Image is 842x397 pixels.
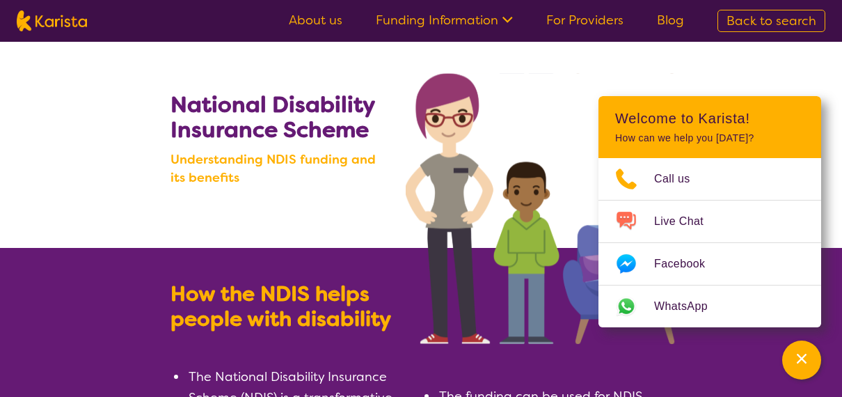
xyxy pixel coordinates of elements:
[615,132,804,144] p: How can we help you [DATE]?
[17,10,87,31] img: Karista logo
[782,341,821,380] button: Channel Menu
[654,169,707,189] span: Call us
[376,12,513,29] a: Funding Information
[289,12,342,29] a: About us
[170,90,374,144] b: National Disability Insurance Scheme
[654,296,724,317] span: WhatsApp
[615,110,804,127] h2: Welcome to Karista!
[170,280,391,333] b: How the NDIS helps people with disability
[170,150,392,187] b: Understanding NDIS funding and its benefits
[654,254,722,274] span: Facebook
[657,12,684,29] a: Blog
[654,211,720,232] span: Live Chat
[546,12,623,29] a: For Providers
[598,96,821,327] div: Channel Menu
[406,73,684,344] img: Search NDIS services with Karista
[717,10,825,32] a: Back to search
[726,13,816,29] span: Back to search
[598,286,821,327] a: Web link opens in a new tab.
[598,158,821,327] ul: Choose channel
